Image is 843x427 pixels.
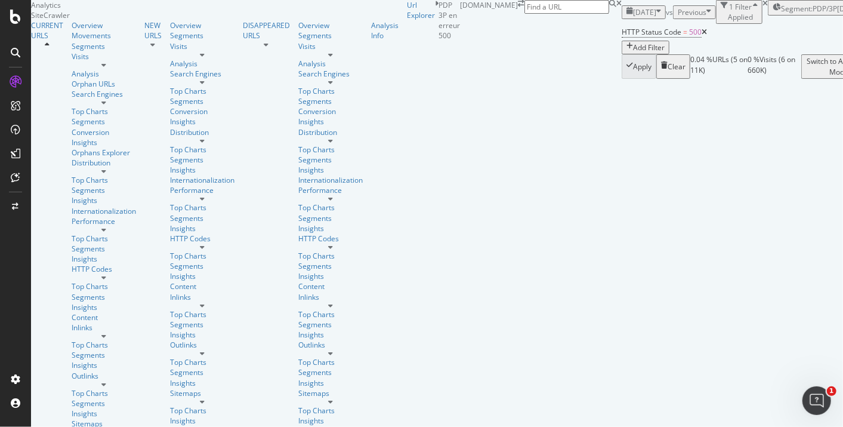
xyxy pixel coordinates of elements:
div: Overview [170,20,234,30]
a: Insights [170,223,234,234]
a: Segments [72,398,136,408]
a: Performance [298,185,363,195]
div: Top Charts [170,202,234,213]
a: Performance [72,216,136,226]
div: Insights [170,378,234,388]
div: Top Charts [72,175,136,185]
a: Top Charts [72,388,136,398]
a: Top Charts [170,309,234,320]
a: Search Engines [170,69,234,79]
a: Visits [298,41,363,51]
a: Insights [72,254,136,264]
button: Previous [673,5,716,19]
div: 0 % Visits ( 6 on 660K ) [748,54,801,78]
div: Insights [170,116,234,127]
span: Previous [678,7,706,17]
span: = [683,27,687,37]
a: Internationalization [72,206,136,216]
div: Segments [298,30,363,41]
div: DISAPPEARED URLS [243,20,290,41]
a: Sitemaps [170,388,234,398]
a: Insights [170,416,234,426]
a: Top Charts [170,251,234,261]
a: Analysis [298,59,363,69]
button: Clear [656,54,690,78]
a: Segments [170,320,234,330]
a: Top Charts [72,281,136,291]
a: Distribution [298,127,363,137]
div: Outlinks [298,340,363,350]
a: Analysis [170,59,234,69]
a: Content [72,312,136,322]
div: Orphan URLs [72,79,136,89]
a: Conversion [170,106,234,116]
div: Sitemaps [298,388,363,398]
a: Visits [170,41,234,51]
a: Segments [72,244,136,254]
a: Top Charts [72,340,136,350]
a: Analysis [72,69,136,79]
a: Outlinks [170,340,234,350]
a: Inlinks [170,292,234,302]
div: Segments [72,41,136,51]
div: Top Charts [298,202,363,213]
div: 0.04 % URLs ( 5 on 11K ) [690,54,748,78]
a: Insights [72,302,136,312]
a: Search Engines [298,69,363,79]
a: Distribution [170,127,234,137]
div: Orphans Explorer [72,148,136,158]
button: [DATE] [622,5,666,19]
a: Insights [72,360,136,370]
a: Segments [170,155,234,165]
a: Insights [298,165,363,175]
div: Internationalization [298,175,363,185]
div: Segments [72,116,136,127]
div: Top Charts [72,234,136,244]
a: CURRENT URLS [31,20,63,41]
a: Segments [170,213,234,223]
button: Add Filter [622,41,669,54]
a: Top Charts [170,357,234,367]
button: Apply [622,54,656,78]
div: Insights [72,195,136,205]
div: Top Charts [298,86,363,96]
div: Insights [298,271,363,281]
a: Conversion [72,127,136,137]
a: Insights [298,116,363,127]
a: Insights [298,223,363,234]
a: Distribution [72,158,136,168]
a: Segments [298,261,363,271]
div: Segments [170,96,234,106]
a: HTTP Codes [298,234,363,244]
a: Top Charts [298,406,363,416]
a: Insights [72,137,136,148]
span: HTTP Status Code [622,27,681,37]
div: Analysis Info [371,20,399,41]
a: Segments [298,155,363,165]
a: Internationalization [170,175,234,185]
a: Segments [298,320,363,330]
a: HTTP Codes [170,234,234,244]
a: Visits [72,51,136,62]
